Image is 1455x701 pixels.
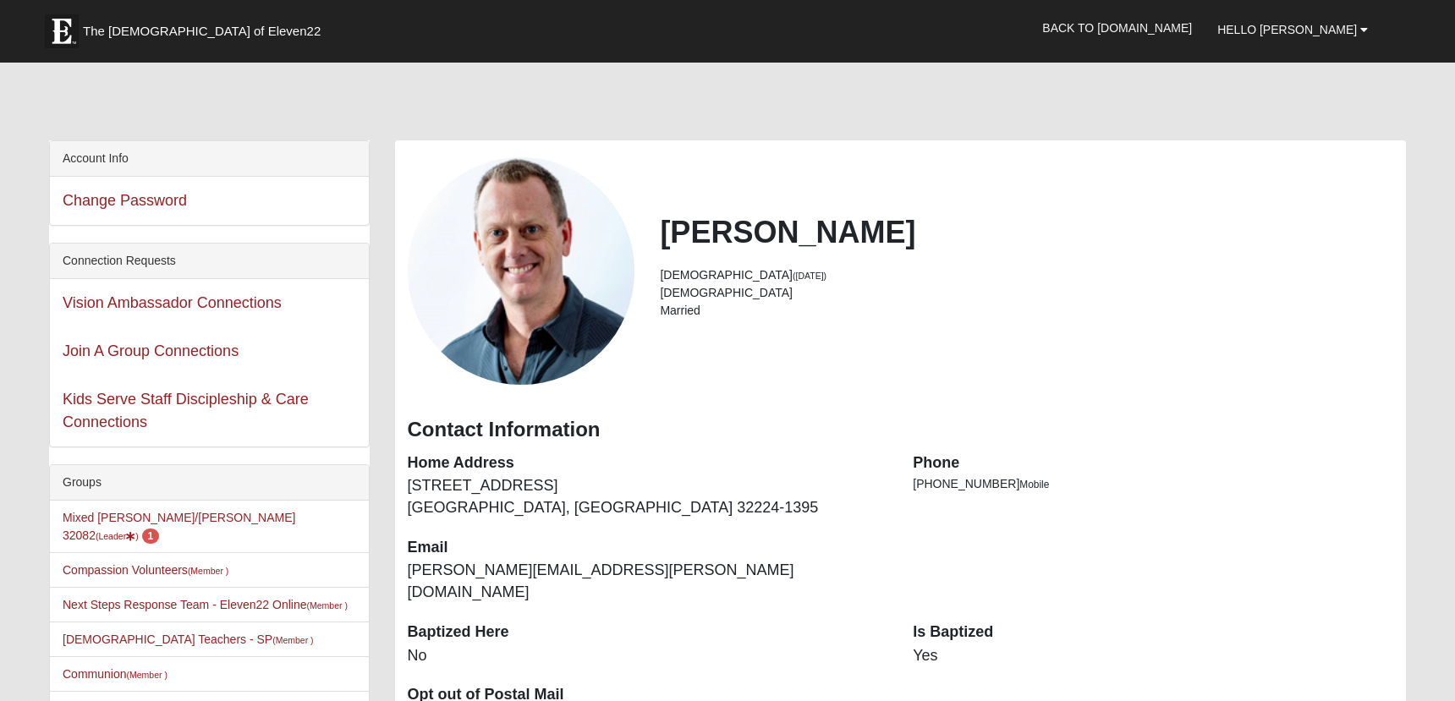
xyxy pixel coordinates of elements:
[63,391,309,430] a: Kids Serve Staff Discipleship & Care Connections
[408,452,888,474] dt: Home Address
[83,23,321,40] span: The [DEMOGRAPHIC_DATA] of Eleven22
[63,563,228,577] a: Compassion Volunteers(Member )
[138,681,250,696] span: ViewState Size: 58 KB
[408,622,888,643] dt: Baptized Here
[660,214,1393,250] h2: [PERSON_NAME]
[45,14,79,48] img: Eleven22 logo
[306,600,347,611] small: (Member )
[408,537,888,559] dt: Email
[16,682,120,694] a: Page Load Time: 2.98s
[272,635,313,645] small: (Member )
[142,528,160,544] span: number of pending members
[50,141,369,177] div: Account Info
[660,284,1393,302] li: [DEMOGRAPHIC_DATA]
[660,302,1393,320] li: Married
[50,244,369,279] div: Connection Requests
[188,566,228,576] small: (Member )
[50,465,369,501] div: Groups
[126,670,167,680] small: (Member )
[1414,671,1444,696] a: Block Configuration (Alt-B)
[1217,23,1357,36] span: Hello [PERSON_NAME]
[913,452,1393,474] dt: Phone
[408,475,888,518] dd: [STREET_ADDRESS] [GEOGRAPHIC_DATA], [GEOGRAPHIC_DATA] 32224-1395
[408,418,1394,442] h3: Contact Information
[1019,479,1049,490] span: Mobile
[913,622,1393,643] dt: Is Baptized
[96,531,139,541] small: (Leader )
[63,633,314,646] a: [DEMOGRAPHIC_DATA] Teachers - SP(Member )
[374,678,383,696] a: Web cache enabled
[63,511,295,542] a: Mixed [PERSON_NAME]/[PERSON_NAME] 32082(Leader) 1
[262,681,361,696] span: HTML Size: 157 KB
[63,598,348,611] a: Next Steps Response Team - Eleven22 Online(Member )
[1029,7,1205,49] a: Back to [DOMAIN_NAME]
[913,475,1393,493] li: [PHONE_NUMBER]
[63,294,282,311] a: Vision Ambassador Connections
[408,645,888,667] dd: No
[63,342,239,359] a: Join A Group Connections
[793,271,826,281] small: ([DATE])
[660,266,1393,284] li: [DEMOGRAPHIC_DATA]
[408,157,635,385] a: View Fullsize Photo
[63,667,167,681] a: Communion(Member )
[408,560,888,603] dd: [PERSON_NAME][EMAIL_ADDRESS][PERSON_NAME][DOMAIN_NAME]
[63,192,187,209] a: Change Password
[36,6,375,48] a: The [DEMOGRAPHIC_DATA] of Eleven22
[1205,8,1381,51] a: Hello [PERSON_NAME]
[913,645,1393,667] dd: Yes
